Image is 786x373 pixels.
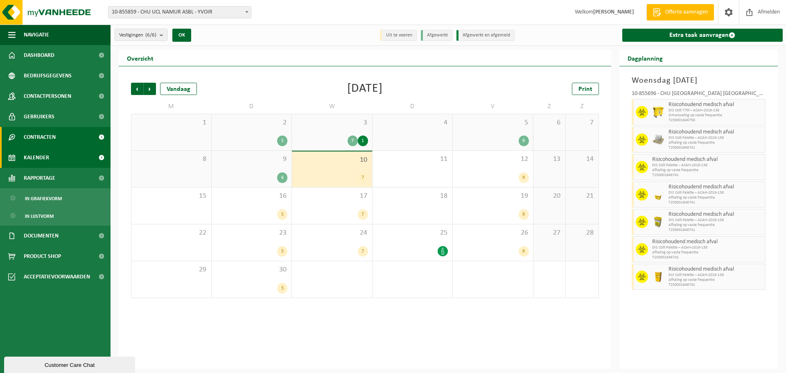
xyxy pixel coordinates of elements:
img: WB-0770-HPE-YW-14 [652,106,664,118]
span: 7 [570,118,594,127]
span: Navigatie [24,25,49,45]
button: Vestigingen(6/6) [115,29,167,41]
span: 3 [296,118,368,127]
span: 14 [570,155,594,164]
span: 13 [538,155,562,164]
div: 9 [519,136,529,146]
span: Volgende [144,83,156,95]
span: Afhaling op vaste frequentie [652,168,763,173]
span: T250001846741 [652,255,763,260]
span: 18 [377,192,449,201]
span: Acceptatievoorwaarden [24,267,90,287]
div: 6 [277,172,287,183]
span: Risicohoudend medisch afval [669,266,763,273]
span: Afhaling op vaste frequentie [669,195,763,200]
span: DIS Colli Palette – ACAH-2019-138 [669,218,763,223]
span: Contactpersonen [24,86,71,106]
span: Dashboard [24,45,54,66]
li: Afgewerkt [421,30,452,41]
button: OK [172,29,191,42]
span: 28 [570,228,594,237]
span: 1 [136,118,207,127]
td: M [131,99,212,114]
span: 16 [216,192,288,201]
img: LP-SB-00030-HPE-C6 [652,188,664,201]
div: [DATE] [347,83,383,95]
span: 30 [216,265,288,274]
div: 1 [358,136,368,146]
li: Afgewerkt en afgemeld [456,30,515,41]
span: 6 [538,118,562,127]
li: Uit te voeren [380,30,417,41]
h3: Woensdag [DATE] [632,75,766,87]
div: 5 [277,136,287,146]
a: Extra taak aanvragen [622,29,783,42]
span: DIS Colli Palette – ACAH-2019-138 [652,163,763,168]
span: 5 [457,118,529,127]
span: Offerte aanvragen [663,8,710,16]
h2: Dagplanning [619,50,671,66]
span: 15 [136,192,207,201]
span: Print [578,86,592,93]
img: LP-SB-00060-HPE-C6 [652,271,664,283]
span: DIS Colli Palette – ACAH-2019-138 [669,136,763,140]
span: Risicohoudend medisch afval [669,211,763,218]
span: Rapportage [24,168,55,188]
td: Z [566,99,599,114]
div: 7 [348,136,358,146]
span: DIS Colli Palette – ACAH-2019-138 [669,190,763,195]
span: 11 [377,155,449,164]
h2: Overzicht [119,50,162,66]
div: 9 [519,172,529,183]
span: 29 [136,265,207,274]
span: Risicohoudend medisch afval [669,184,763,190]
span: T250001846741 [669,283,763,287]
span: Afhaling op vaste frequentie [669,140,763,145]
span: Bedrijfsgegevens [24,66,72,86]
div: 5 [277,209,287,220]
span: 25 [377,228,449,237]
span: 9 [216,155,288,164]
span: Afhaling op vaste frequentie [669,278,763,283]
td: D [212,99,292,114]
span: 26 [457,228,529,237]
span: Contracten [24,127,56,147]
span: 24 [296,228,368,237]
span: 10 [296,156,368,165]
span: Vestigingen [119,29,156,41]
a: In grafiekvorm [2,190,108,206]
span: Afhaling op vaste frequentie [669,223,763,228]
span: 2 [216,118,288,127]
span: T250001846741 [669,145,763,150]
span: Documenten [24,226,59,246]
td: D [373,99,453,114]
span: 20 [538,192,562,201]
span: 4 [377,118,449,127]
span: 10-855859 - CHU UCL NAMUR ASBL - YVOIR [108,6,251,18]
span: T250001846758 [669,118,763,123]
span: 17 [296,192,368,201]
td: W [292,99,373,114]
div: Vandaag [160,83,197,95]
span: 19 [457,192,529,201]
span: Risicohoudend medisch afval [669,102,763,108]
td: V [453,99,533,114]
span: Vorige [131,83,143,95]
span: T250001846741 [669,228,763,233]
a: Offerte aanvragen [646,4,714,20]
span: 21 [570,192,594,201]
span: T250001846741 [669,200,763,205]
span: Gebruikers [24,106,54,127]
span: DIS Colli 770l – ACAH-2019-138 [669,108,763,113]
span: In grafiekvorm [25,191,62,206]
span: DIS Colli Palette – ACAH-2019-138 [652,245,763,250]
span: 27 [538,228,562,237]
div: 10-855696 - CHU [GEOGRAPHIC_DATA] [GEOGRAPHIC_DATA] - SITE DE [GEOGRAPHIC_DATA] - [GEOGRAPHIC_DATA] [632,91,766,99]
div: 9 [519,246,529,257]
div: 7 [358,246,368,257]
span: 23 [216,228,288,237]
count: (6/6) [145,32,156,38]
a: In lijstvorm [2,208,108,224]
span: In lijstvorm [25,208,54,224]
